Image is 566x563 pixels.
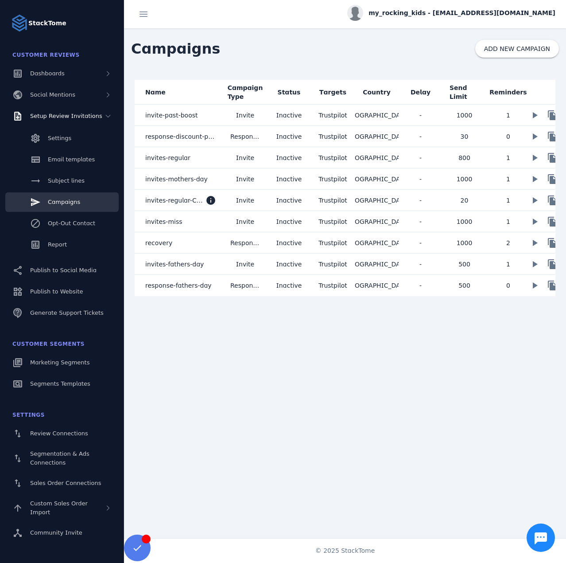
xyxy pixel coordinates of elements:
mat-cell: - [399,254,442,275]
mat-cell: 1 [486,105,530,126]
span: Customer Reviews [12,52,80,58]
mat-cell: Inactive [267,232,311,254]
span: Review Connections [30,430,88,437]
span: Settings [48,135,71,141]
span: Settings [12,412,45,418]
a: Campaigns [5,192,119,212]
span: © 2025 StackTome [315,546,375,555]
mat-cell: 500 [442,275,486,296]
span: Campaigns [48,199,80,205]
mat-header-cell: Country [355,80,399,105]
span: Segmentation & Ads Connections [30,450,89,466]
mat-cell: - [399,211,442,232]
mat-cell: Inactive [267,147,311,168]
span: Trustpilot [318,197,347,204]
a: Opt-Out Contact [5,214,119,233]
mat-cell: 800 [442,147,486,168]
span: response-fathers-day [145,280,212,291]
mat-cell: - [399,105,442,126]
span: Invite [236,216,254,227]
mat-cell: Inactive [267,275,311,296]
span: Trustpilot [318,176,347,183]
mat-cell: [GEOGRAPHIC_DATA] [355,168,399,190]
mat-cell: 500 [442,254,486,275]
mat-cell: [GEOGRAPHIC_DATA] [355,105,399,126]
mat-cell: 1 [486,147,530,168]
span: Trustpilot [318,133,347,140]
a: Marketing Segments [5,353,119,372]
mat-header-cell: Targets [311,80,355,105]
a: Sales Order Connections [5,473,119,493]
mat-header-cell: Campaign Type [223,80,267,105]
span: invites-mothers-day [145,174,208,184]
mat-cell: - [399,232,442,254]
span: Segments Templates [30,380,90,387]
mat-cell: - [399,190,442,211]
span: Subject lines [48,177,85,184]
mat-cell: - [399,168,442,190]
mat-cell: - [399,275,442,296]
mat-header-cell: Name [135,80,223,105]
mat-cell: Inactive [267,105,311,126]
mat-cell: 2 [486,232,530,254]
button: my_rocking_kids - [EMAIL_ADDRESS][DOMAIN_NAME] [347,5,555,21]
a: Report [5,235,119,254]
span: invites-regular [145,152,190,163]
span: Customer Segments [12,341,85,347]
a: Review Connections [5,424,119,443]
mat-cell: - [399,147,442,168]
span: Setup Review Invitations [30,113,102,119]
mat-cell: 1 [486,168,530,190]
span: Response [230,238,260,248]
mat-cell: [GEOGRAPHIC_DATA] [355,147,399,168]
mat-cell: - [399,126,442,147]
a: Community Invite [5,523,119,543]
span: Invite [236,174,254,184]
span: Publish to Social Media [30,267,97,274]
mat-cell: 0 [486,126,530,147]
mat-cell: Inactive [267,126,311,147]
span: Dashboards [30,70,65,77]
a: Settings [5,129,119,148]
span: Invite [236,152,254,163]
span: Sales Order Connections [30,480,101,486]
mat-cell: Inactive [267,168,311,190]
span: invites-miss [145,216,182,227]
mat-header-cell: Send Limit [442,80,486,105]
mat-cell: [GEOGRAPHIC_DATA] [355,254,399,275]
span: Email templates [48,156,95,163]
mat-cell: 20 [442,190,486,211]
img: profile.jpg [347,5,363,21]
span: Publish to Website [30,288,83,295]
span: Generate Support Tickets [30,309,104,316]
mat-cell: Inactive [267,254,311,275]
span: Response [230,131,260,142]
span: Trustpilot [318,239,347,246]
a: Generate Support Tickets [5,303,119,323]
a: Publish to Social Media [5,261,119,280]
mat-cell: [GEOGRAPHIC_DATA] [355,126,399,147]
span: Trustpilot [318,154,347,161]
span: Custom Sales Order Import [30,500,88,516]
span: response-discount-past-boost [145,131,216,142]
a: Subject lines [5,171,119,191]
span: invite-past-boost [145,110,198,121]
a: Segmentation & Ads Connections [5,445,119,472]
span: Invite [236,195,254,206]
a: Segments Templates [5,374,119,394]
mat-cell: 1000 [442,211,486,232]
mat-cell: [GEOGRAPHIC_DATA] [355,275,399,296]
img: Logo image [11,14,28,32]
mat-cell: 30 [442,126,486,147]
a: Publish to Website [5,282,119,301]
span: Invite [236,110,254,121]
mat-header-cell: Reminders [486,80,530,105]
mat-cell: 1000 [442,168,486,190]
mat-header-cell: Status [267,80,311,105]
mat-cell: [GEOGRAPHIC_DATA] [355,211,399,232]
span: invites-regular-COPY [145,195,205,206]
mat-cell: 1 [486,254,530,275]
button: ADD NEW CAMPAIGN [475,40,559,58]
span: Trustpilot [318,218,347,225]
mat-cell: 1000 [442,232,486,254]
